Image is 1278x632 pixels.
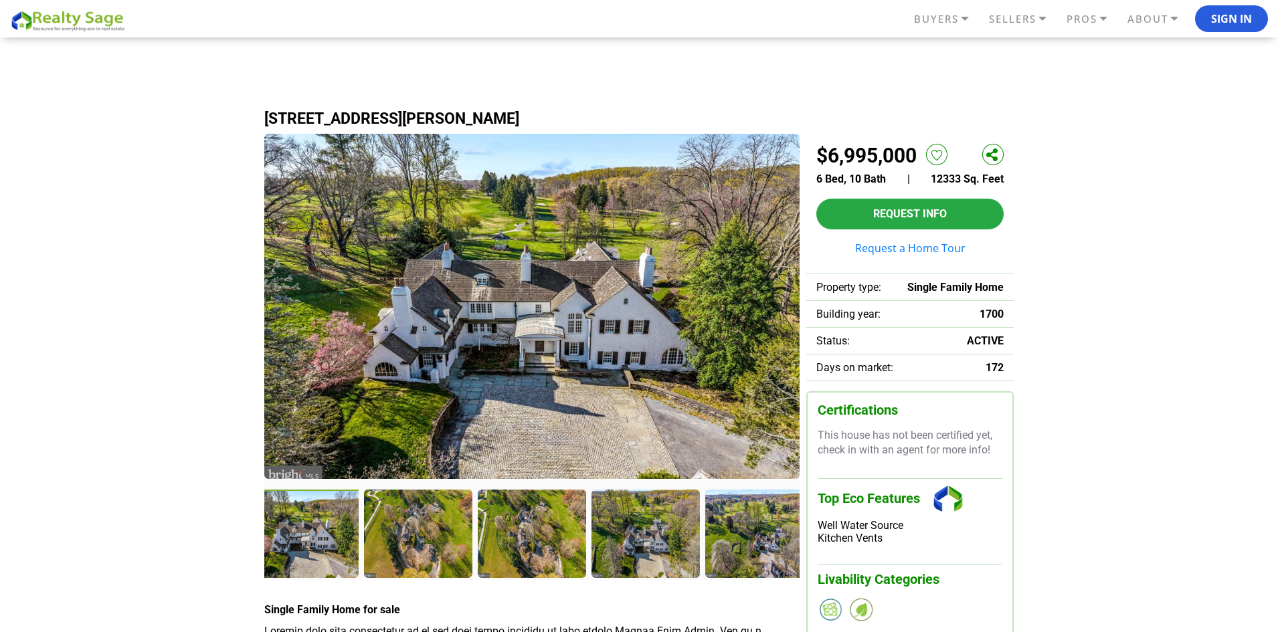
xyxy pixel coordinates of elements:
[818,428,1002,458] p: This house has not been certified yet, check in with an agent for more info!
[10,9,130,32] img: REALTY SAGE
[816,281,881,294] span: Property type:
[818,519,1002,544] div: Well Water Source Kitchen Vents
[907,173,910,185] span: |
[967,334,1004,347] span: ACTIVE
[816,308,881,320] span: Building year:
[818,564,1002,587] h3: Livability Categories
[907,281,1004,294] span: Single Family Home
[931,173,1004,185] span: 12333 Sq. Feet
[818,478,1002,519] h3: Top Eco Features
[986,361,1004,374] span: 172
[1195,5,1268,32] button: Sign In
[1124,7,1195,31] a: ABOUT
[264,603,800,616] h4: Single Family Home for sale
[816,334,850,347] span: Status:
[818,403,1002,418] h3: Certifications
[986,7,1063,31] a: SELLERS
[980,308,1004,320] span: 1700
[816,144,917,167] h2: $6,995,000
[816,199,1004,229] button: Request Info
[1063,7,1124,31] a: PROS
[816,361,893,374] span: Days on market:
[816,243,1004,253] a: Request a Home Tour
[264,110,1014,127] h1: [STREET_ADDRESS][PERSON_NAME]
[816,173,886,185] span: 6 Bed, 10 Bath
[911,7,986,31] a: BUYERS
